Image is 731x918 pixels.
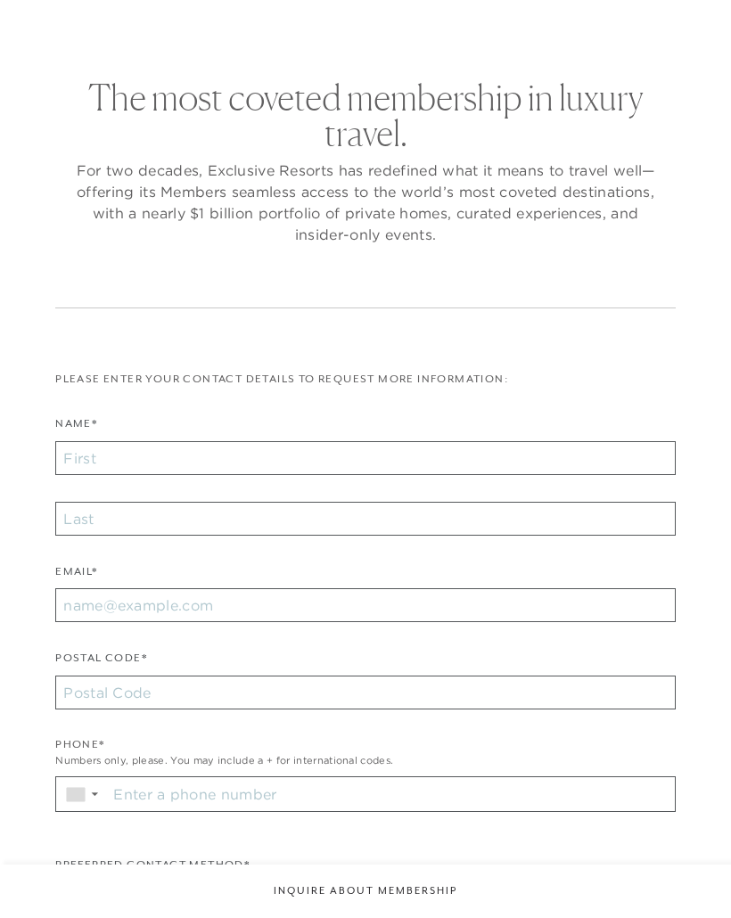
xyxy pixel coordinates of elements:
[55,563,97,589] label: Email*
[55,736,676,753] div: Phone*
[55,650,147,676] label: Postal Code*
[55,857,250,882] legend: Preferred Contact Method*
[55,415,97,441] label: Name*
[690,20,713,32] button: Open navigation
[55,588,676,622] input: name@example.com
[55,371,676,388] p: Please enter your contact details to request more information:
[55,676,676,709] input: Postal Code
[55,753,676,768] div: Numbers only, please. You may include a + for international codes.
[56,777,107,811] div: Country Code Selector
[55,502,676,536] input: Last
[71,79,660,151] h2: The most coveted membership in luxury travel.
[55,441,676,475] input: First
[107,777,675,811] input: Enter a phone number
[71,160,660,245] p: For two decades, Exclusive Resorts has redefined what it means to travel well—offering its Member...
[89,789,101,799] span: ▼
